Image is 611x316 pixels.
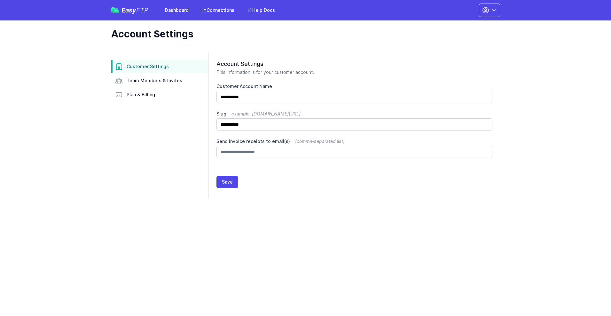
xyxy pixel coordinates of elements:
label: Customer Account Name [216,83,492,90]
a: Connections [198,4,238,16]
h2: Account Settings [216,60,492,68]
a: Help Docs [243,4,279,16]
span: (comma-separated list) [295,138,345,144]
p: This information is for your customer account. [216,69,492,75]
img: easyftp_logo.png [111,7,119,13]
span: Team Members & Invites [127,77,182,84]
span: FTP [136,6,148,14]
a: Plan & Billing [111,88,208,101]
a: Dashboard [161,4,192,16]
span: Customer Settings [127,63,169,70]
span: Easy [121,7,148,13]
a: Customer Settings [111,60,208,73]
a: EasyFTP [111,7,148,13]
span: example: [DOMAIN_NAME][URL] [231,111,301,116]
a: Team Members & Invites [111,74,208,87]
span: Plan & Billing [127,91,155,98]
label: Slug [216,111,492,117]
button: Save [216,176,238,188]
h1: Account Settings [111,28,495,40]
label: Send invoice receipts to email(s) [216,138,492,145]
